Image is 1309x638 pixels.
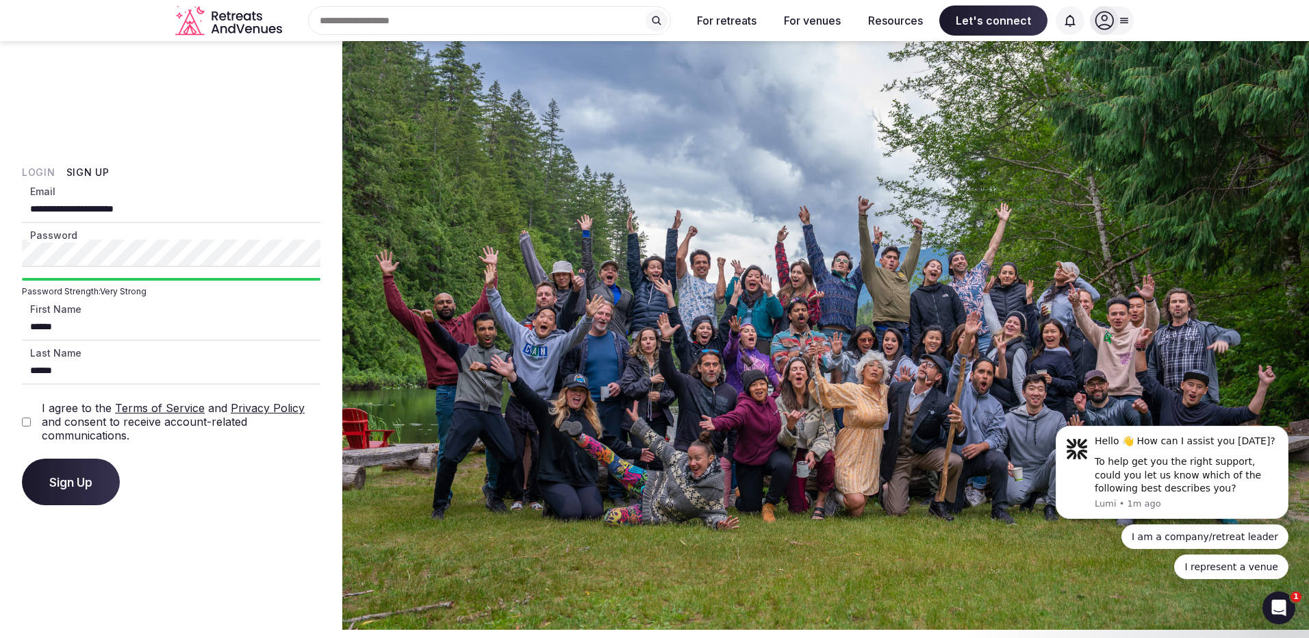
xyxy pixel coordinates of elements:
button: Sign Up [66,166,110,179]
label: Password [27,229,80,242]
iframe: Intercom notifications message [1035,413,1309,587]
label: I agree to the and and consent to receive account-related communications. [42,401,320,442]
span: Let's connect [939,5,1047,36]
span: Password Strength: Very Strong [22,286,320,297]
button: Resources [857,5,934,36]
a: Terms of Service [115,401,205,415]
a: Visit the homepage [175,5,285,36]
iframe: Intercom live chat [1262,591,1295,624]
span: 1 [1291,591,1301,602]
button: For retreats [686,5,767,36]
img: My Account Background [342,41,1309,630]
svg: Retreats and Venues company logo [175,5,285,36]
button: Login [22,166,55,179]
a: Privacy Policy [231,401,305,415]
span: Sign Up [49,475,92,489]
button: For venues [773,5,852,36]
button: Sign Up [22,459,120,505]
